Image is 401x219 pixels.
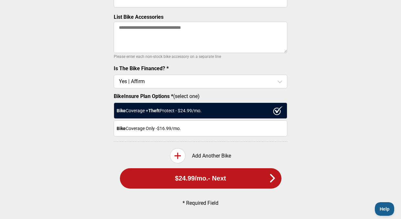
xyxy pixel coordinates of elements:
div: Add Another Bike [114,148,287,163]
strong: Bike [117,108,126,113]
img: ux1sgP1Haf775SAghJI38DyDlYP+32lKFAAAAAElFTkSuQmCC [273,106,283,115]
strong: BikeInsure Plan Options * [114,93,173,99]
label: List Bike Accessories [114,14,164,20]
label: (select one) [114,93,287,99]
label: Is The Bike Financed? * [114,65,169,71]
span: /mo. [195,175,208,182]
div: Coverage Only - $16.99 /mo. [114,120,287,137]
strong: Bike [117,126,126,131]
strong: Theft [148,108,160,113]
p: Please enter each non-stock bike accessory on a separate line [114,53,287,60]
div: Coverage + Protect - $ 24.99 /mo. [114,103,287,119]
p: * Required Field [125,200,277,206]
iframe: Toggle Customer Support [375,202,395,216]
button: $24.99/mo.- Next [120,168,281,189]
